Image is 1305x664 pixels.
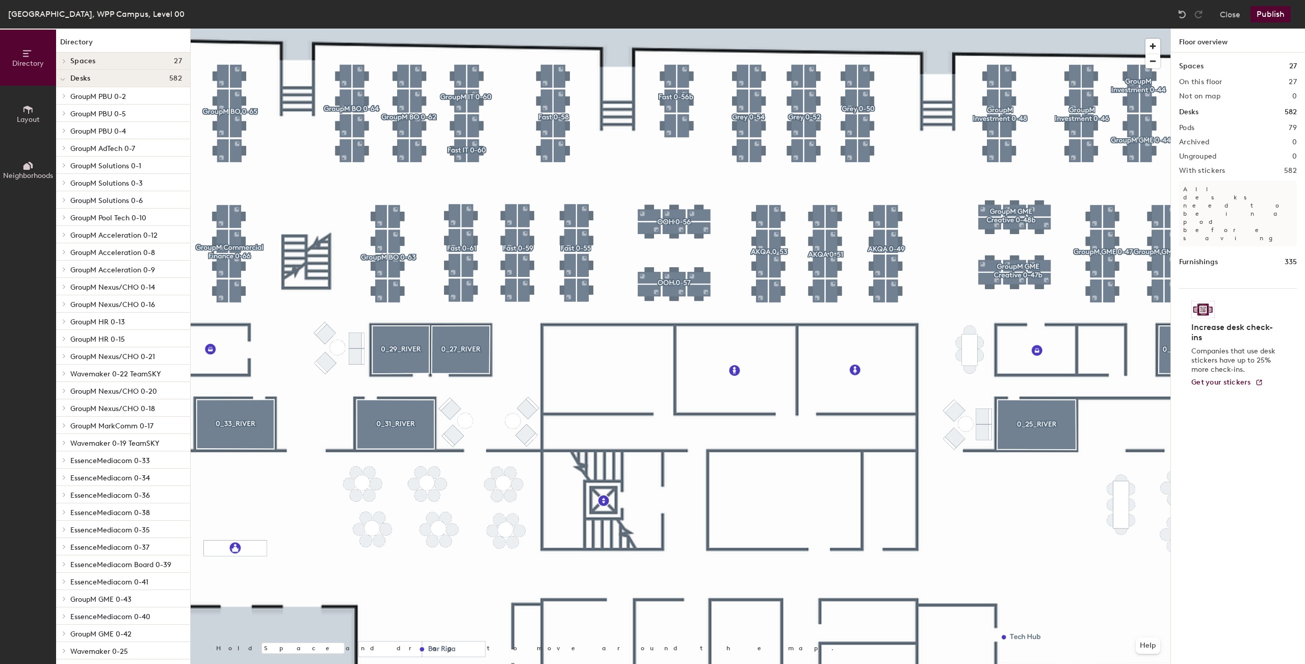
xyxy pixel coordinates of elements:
p: Companies that use desk stickers have up to 25% more check-ins. [1191,347,1278,374]
button: Help [1136,637,1160,654]
h2: Archived [1179,138,1209,146]
img: Sticker logo [1191,301,1215,318]
img: Redo [1193,9,1204,19]
span: GroupM PBU 0-4 [70,127,126,136]
h2: On this floor [1179,78,1222,86]
span: Wavemaker 0-25 [70,647,128,656]
span: EssenceMediacom 0-35 [70,526,150,534]
button: Publish [1250,6,1291,22]
span: EssenceMediacom Board 0-39 [70,560,171,569]
span: GroupM Pool Tech 0-10 [70,214,146,222]
span: GroupM Nexus/CHO 0-16 [70,300,155,309]
h1: Spaces [1179,61,1204,72]
span: GroupM HR 0-15 [70,335,125,344]
span: GroupM Nexus/CHO 0-18 [70,404,155,413]
img: Undo [1177,9,1187,19]
span: Wavemaker 0-19 TeamSKY [70,439,160,448]
span: GroupM Solutions 0-1 [70,162,141,170]
span: GroupM AdTech 0-7 [70,144,135,153]
span: EssenceMediacom 0-34 [70,474,150,482]
span: Neighborhoods [3,171,53,180]
h2: 27 [1289,78,1297,86]
h1: Furnishings [1179,257,1218,268]
h2: Pods [1179,124,1194,132]
h1: 27 [1289,61,1297,72]
span: GroupM Nexus/CHO 0-14 [70,283,155,292]
button: Close [1220,6,1240,22]
p: All desks need to be in a pod before saving [1179,181,1297,246]
h2: 79 [1289,124,1297,132]
span: Wavemaker 0-22 TeamSKY [70,370,161,378]
span: 582 [169,74,182,83]
span: GroupM MarkComm 0-17 [70,422,153,430]
div: [GEOGRAPHIC_DATA], WPP Campus, Level 00 [8,8,185,20]
span: GroupM Solutions 0-6 [70,196,143,205]
h2: With stickers [1179,167,1225,175]
span: GroupM Acceleration 0-9 [70,266,155,274]
span: EssenceMediacom 0-37 [70,543,149,552]
span: EssenceMediacom 0-40 [70,612,150,621]
span: 27 [174,57,182,65]
span: Directory [12,59,44,68]
h2: 0 [1292,138,1297,146]
span: GroupM GME 0-42 [70,630,132,639]
h1: Desks [1179,107,1198,118]
h1: 582 [1285,107,1297,118]
span: GroupM HR 0-13 [70,318,125,326]
span: Desks [70,74,90,83]
h1: 335 [1285,257,1297,268]
h2: 0 [1292,92,1297,100]
h2: Not on map [1179,92,1220,100]
span: Layout [17,115,40,124]
span: GroupM Nexus/CHO 0-20 [70,387,157,396]
h2: 582 [1284,167,1297,175]
h1: Directory [56,37,190,53]
span: EssenceMediacom 0-38 [70,508,150,517]
a: Get your stickers [1191,378,1263,387]
span: EssenceMediacom 0-33 [70,456,150,465]
h2: Ungrouped [1179,152,1217,161]
span: GroupM PBU 0-5 [70,110,126,118]
span: GroupM Acceleration 0-8 [70,248,155,257]
span: GroupM Solutions 0-3 [70,179,143,188]
span: Get your stickers [1191,378,1251,387]
span: GroupM PBU 0-2 [70,92,126,101]
h2: 0 [1292,152,1297,161]
h1: Floor overview [1171,29,1305,53]
span: GroupM GME 0-43 [70,595,132,604]
span: GroupM Acceleration 0-12 [70,231,158,240]
span: Spaces [70,57,96,65]
span: EssenceMediacom 0-36 [70,491,150,500]
span: EssenceMediacom 0-41 [70,578,148,586]
span: GroupM Nexus/CHO 0-21 [70,352,155,361]
h4: Increase desk check-ins [1191,322,1278,343]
